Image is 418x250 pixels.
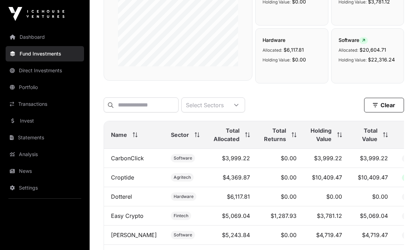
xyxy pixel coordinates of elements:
td: $3,999.22 [349,149,395,168]
a: News [6,163,84,179]
td: $5,069.04 [349,206,395,226]
img: Icehouse Ventures Logo [8,7,64,21]
td: $4,719.47 [349,226,395,245]
span: Allocated: [339,47,358,53]
td: $0.00 [349,187,395,206]
td: $0.00 [257,187,304,206]
td: $3,781.12 [304,206,349,226]
div: Select Sectors [182,98,228,112]
span: $6,117.81 [284,47,304,53]
span: Allocated: [263,47,282,53]
span: Holding Value: [339,57,367,62]
td: $3,999.22 [304,149,349,168]
a: Analysis [6,147,84,162]
td: $10,409.47 [304,168,349,187]
a: Transactions [6,96,84,112]
span: Software [174,232,192,238]
td: $1,287.93 [257,206,304,226]
a: Portfolio [6,80,84,95]
td: $0.00 [257,149,304,168]
span: Holding Value: [263,57,291,62]
span: Total Allocated [214,126,239,143]
span: $20,604.71 [360,47,386,53]
span: $22,316.24 [368,57,395,62]
td: $5,069.04 [207,206,257,226]
td: $0.00 [304,187,349,206]
a: Croptide [111,174,134,181]
span: Holding Value [311,126,332,143]
a: Easy Crypto [111,212,144,219]
span: Total Returns [264,126,286,143]
a: Invest [6,113,84,128]
a: Fund Investments [6,46,84,61]
span: Hardware [263,37,285,43]
span: Name [111,131,127,139]
a: Statements [6,130,84,145]
a: Dashboard [6,29,84,45]
span: Sector [171,131,189,139]
a: Dotterel [111,193,132,200]
td: $6,117.81 [207,187,257,206]
span: $0.00 [292,57,306,62]
a: [PERSON_NAME] [111,231,157,238]
td: $3,999.22 [207,149,257,168]
span: Total Value [356,126,377,143]
span: Fintech [174,213,188,219]
span: Agritech [174,175,191,180]
td: $4,369.87 [207,168,257,187]
td: $5,243.84 [207,226,257,245]
td: $0.00 [257,168,304,187]
span: Software [339,37,368,43]
td: $4,719.47 [304,226,349,245]
td: $0.00 [257,226,304,245]
iframe: Chat Widget [383,216,418,250]
button: Clear [364,98,404,112]
td: $10,409.47 [349,168,395,187]
span: Software [174,155,192,161]
a: Settings [6,180,84,196]
a: Direct Investments [6,63,84,78]
a: CarbonClick [111,155,144,162]
span: Hardware [174,194,194,199]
